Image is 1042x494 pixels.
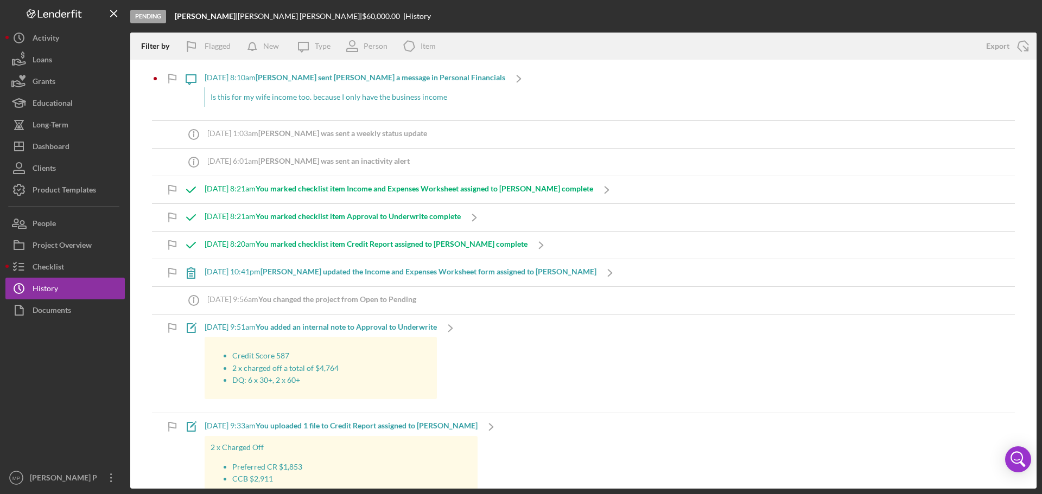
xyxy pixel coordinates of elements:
b: You marked checklist item Approval to Underwrite complete [256,211,461,221]
div: Open Intercom Messenger [1005,446,1031,472]
a: [DATE] 8:10am[PERSON_NAME] sent [PERSON_NAME] a message in Personal FinancialsIs this for my wife... [177,65,532,120]
div: Product Templates [33,179,96,203]
text: MP [12,475,20,481]
div: Checklist [33,256,64,280]
b: You added an internal note to Approval to Underwrite [256,322,437,331]
b: You marked checklist item Income and Expenses Worksheet assigned to [PERSON_NAME] complete [256,184,593,193]
div: Project Overview [33,234,92,259]
div: Dashboard [33,136,69,160]
p: DQ: 6 x 30+, 2 x 60+ [232,374,431,386]
div: [DATE] 8:20am [205,240,528,248]
p: 2 x Charged Off [211,441,472,453]
div: Pending [130,10,166,23]
b: You uploaded 1 file to Credit Report assigned to [PERSON_NAME] [256,421,478,430]
div: Documents [33,299,71,324]
b: [PERSON_NAME] was sent a weekly status update [258,129,427,138]
button: Export [975,35,1037,57]
div: [DATE] 9:56am [207,295,416,304]
div: Grants [33,70,55,95]
b: [PERSON_NAME] was sent an inactivity alert [258,156,410,165]
div: [DATE] 10:41pm [205,267,596,276]
div: [PERSON_NAME] [PERSON_NAME] | [238,12,362,21]
div: Flagged [205,35,231,57]
div: [PERSON_NAME] P [27,467,98,491]
button: Project Overview [5,234,125,256]
b: You marked checklist item Credit Report assigned to [PERSON_NAME] complete [256,239,528,248]
button: New [242,35,290,57]
button: Activity [5,27,125,49]
button: Product Templates [5,179,125,201]
a: [DATE] 10:41pm[PERSON_NAME] updated the Income and Expenses Worksheet form assigned to [PERSON_NAME] [177,259,624,286]
a: [DATE] 8:20amYou marked checklist item Credit Report assigned to [PERSON_NAME] complete [177,232,555,259]
p: Preferred CR $1,853 [232,461,472,473]
button: Grants [5,70,125,92]
a: [DATE] 9:51amYou added an internal note to Approval to UnderwriteCredit Score 5872 x charged off ... [177,315,464,413]
div: [DATE] 9:51am [205,323,437,331]
p: 2 x charged off a total of $4,764 [232,362,431,374]
div: Item [421,42,436,50]
div: [DATE] 1:03am [207,129,427,138]
div: Person [364,42,387,50]
a: [DATE] 8:21amYou marked checklist item Income and Expenses Worksheet assigned to [PERSON_NAME] co... [177,176,620,203]
div: [DATE] 8:10am [205,73,505,82]
div: | [175,12,238,21]
button: Educational [5,92,125,114]
div: | History [403,12,431,21]
button: Dashboard [5,136,125,157]
div: Activity [33,27,59,52]
div: Type [315,42,331,50]
button: Clients [5,157,125,179]
button: Flagged [177,35,242,57]
div: Long-Term [33,114,68,138]
div: Clients [33,157,56,182]
b: [PERSON_NAME] sent [PERSON_NAME] a message in Personal Financials [256,73,505,82]
button: Long-Term [5,114,125,136]
button: MP[PERSON_NAME] P [5,467,125,489]
p: CCB $2,911 [232,473,472,485]
a: [DATE] 8:21amYou marked checklist item Approval to Underwrite complete [177,204,488,231]
div: [DATE] 8:21am [205,184,593,193]
b: [PERSON_NAME] updated the Income and Expenses Worksheet form assigned to [PERSON_NAME] [260,267,596,276]
button: Checklist [5,256,125,278]
b: [PERSON_NAME] [175,11,236,21]
div: [DATE] 8:21am [205,212,461,221]
b: You changed the project from Open to Pending [258,294,416,304]
div: [DATE] 9:33am [205,421,478,430]
button: History [5,278,125,299]
div: New [263,35,279,57]
div: History [33,278,58,302]
div: [DATE] 6:01am [207,157,410,165]
div: Educational [33,92,73,117]
p: Credit Score 587 [232,350,431,362]
button: People [5,213,125,234]
div: $60,000.00 [362,12,403,21]
button: Documents [5,299,125,321]
div: People [33,213,56,237]
div: Export [986,35,1009,57]
button: Loans [5,49,125,70]
div: Filter by [141,42,177,50]
div: Loans [33,49,52,73]
div: Is this for my wife income too. because I only have the business income [205,87,505,107]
